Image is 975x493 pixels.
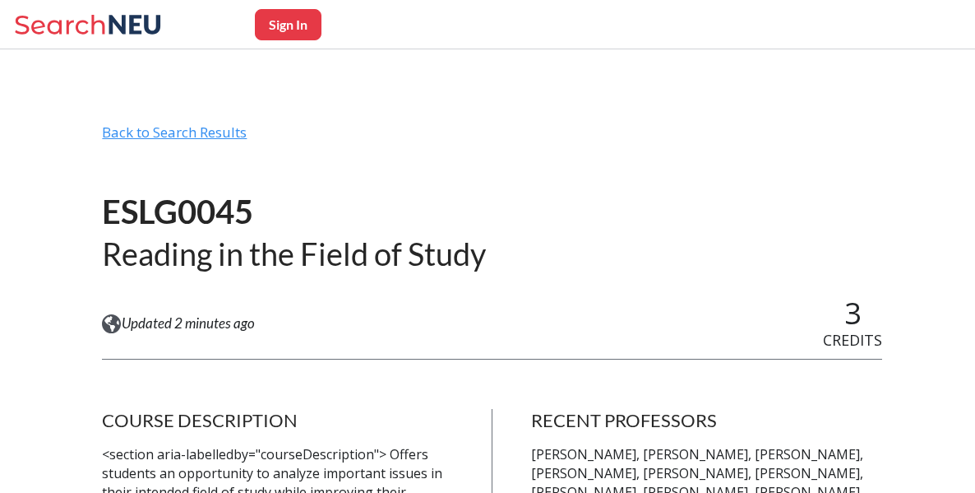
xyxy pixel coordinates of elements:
span: RECENT PROFESSORS [531,409,717,431]
button: Sign In [255,9,321,40]
span: COURSE DESCRIPTION [102,409,298,431]
span: Reading in the Field of Study [102,235,486,272]
span: Updated 2 minutes ago [122,314,255,332]
span: 3 [844,293,862,333]
span: Back to Search Results [102,123,247,142]
span: Sign In [269,16,307,32]
span: ESLG0045 [102,192,253,231]
span: CREDITS [823,330,882,350]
